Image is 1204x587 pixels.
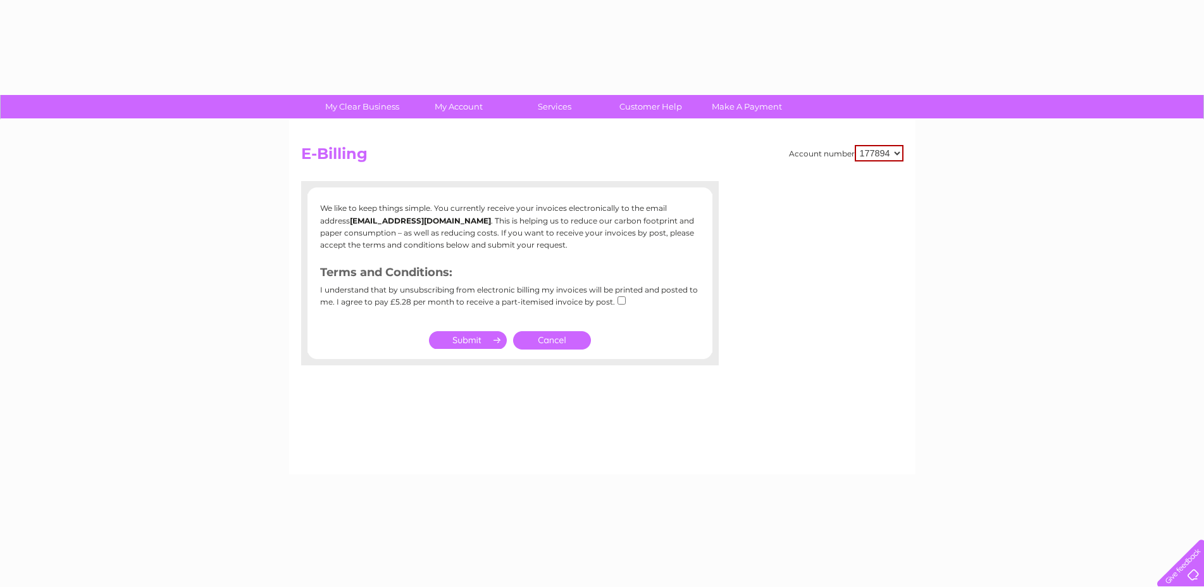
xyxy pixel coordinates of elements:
[513,331,591,350] a: Cancel
[301,145,903,169] h2: E-Billing
[320,263,700,286] h3: Terms and Conditions:
[502,95,607,118] a: Services
[320,202,700,251] p: We like to keep things simple. You currently receive your invoices electronically to the email ad...
[350,216,491,225] b: [EMAIL_ADDRESS][DOMAIN_NAME]
[406,95,511,118] a: My Account
[429,331,507,349] input: Submit
[695,95,799,118] a: Make A Payment
[320,286,700,315] div: I understand that by unsubscribing from electronic billing my invoices will be printed and posted...
[310,95,414,118] a: My Clear Business
[789,145,903,161] div: Account number
[599,95,703,118] a: Customer Help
